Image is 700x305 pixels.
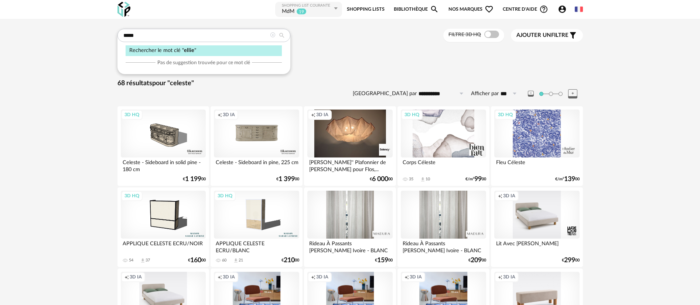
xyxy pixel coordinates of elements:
[353,90,417,97] label: [GEOGRAPHIC_DATA] par
[316,112,328,118] span: 3D IA
[117,106,209,186] a: 3D HQ Celeste - Sideboard in solid pine - 180 cm €1 19900
[377,258,388,263] span: 159
[494,157,579,172] div: Fleu Céleste
[117,2,130,17] img: OXP
[562,258,580,263] div: € 00
[491,187,583,267] a: Creation icon 3D IA Lit Avec [PERSON_NAME] €29900
[555,177,580,182] div: €/m² 00
[516,32,568,39] span: filtre
[448,32,481,37] span: Filtre 3D HQ
[511,29,583,42] button: Ajouter unfiltre Filter icon
[426,177,430,182] div: 10
[284,258,295,263] span: 210
[239,258,243,263] div: 21
[188,258,206,263] div: € 00
[401,239,486,253] div: Rideau À Passants [PERSON_NAME] Ivoire - BLANC
[404,274,409,280] span: Creation icon
[307,157,392,172] div: [PERSON_NAME]'' Plafonnier de [PERSON_NAME] pour Flos,...
[223,274,235,280] span: 3D IA
[146,258,150,263] div: 37
[448,1,494,18] span: Nos marques
[279,177,295,182] span: 1 399
[558,5,570,14] span: Account Circle icon
[394,1,439,18] a: BibliothèqueMagnify icon
[516,32,551,38] span: Ajouter un
[401,110,423,119] div: 3D HQ
[282,8,294,15] div: MdM
[503,193,515,199] span: 3D IA
[214,239,299,253] div: APPLIQUE CELESTE ECRU/BLANC
[281,258,299,263] div: € 00
[140,258,146,263] span: Download icon
[121,191,143,201] div: 3D HQ
[558,5,567,14] span: Account Circle icon
[474,177,482,182] span: 99
[233,258,239,263] span: Download icon
[223,112,235,118] span: 3D IA
[282,3,332,8] div: Shopping List courante
[372,177,388,182] span: 6 000
[503,5,548,14] span: Centre d'aideHelp Circle Outline icon
[311,112,315,118] span: Creation icon
[117,79,583,88] div: 68 résultats
[409,177,413,182] div: 35
[211,106,302,186] a: Creation icon 3D IA Celeste - Sideboard in pine, 225 cm €1 39900
[311,274,315,280] span: Creation icon
[430,5,439,14] span: Magnify icon
[121,110,143,119] div: 3D HQ
[276,177,299,182] div: € 00
[214,157,299,172] div: Celeste - Sideboard in pine, 225 cm
[126,45,282,56] div: Rechercher le mot clé " "
[397,187,489,267] a: Rideau À Passants [PERSON_NAME] Ivoire - BLANC €20900
[130,274,142,280] span: 3D IA
[375,258,393,263] div: € 00
[157,59,250,66] span: Pas de suggestion trouvée pour ce mot clé
[564,177,575,182] span: 139
[121,239,206,253] div: APPLIQUE CELESTE ECRU/NOIR
[494,239,579,253] div: Lit Avec [PERSON_NAME]
[397,106,489,186] a: 3D HQ Corps Céleste 35 Download icon 10 €/m²9900
[218,112,222,118] span: Creation icon
[498,274,502,280] span: Creation icon
[568,31,577,40] span: Filter icon
[304,106,396,186] a: Creation icon 3D IA [PERSON_NAME]'' Plafonnier de [PERSON_NAME] pour Flos,... €6 00000
[575,5,583,13] img: fr
[401,157,486,172] div: Corps Céleste
[129,258,133,263] div: 54
[539,5,548,14] span: Help Circle Outline icon
[468,258,486,263] div: € 00
[370,177,393,182] div: € 00
[121,157,206,172] div: Celeste - Sideboard in solid pine - 180 cm
[495,110,516,119] div: 3D HQ
[503,274,515,280] span: 3D IA
[183,177,206,182] div: € 00
[304,187,396,267] a: Rideau À Passants [PERSON_NAME] Ivoire - BLANC €15900
[471,258,482,263] span: 209
[184,48,194,53] span: ellie
[347,1,385,18] a: Shopping Lists
[222,258,226,263] div: 60
[190,258,201,263] span: 160
[498,193,502,199] span: Creation icon
[214,191,236,201] div: 3D HQ
[564,258,575,263] span: 299
[211,187,302,267] a: 3D HQ APPLIQUE CELESTE ECRU/BLANC 60 Download icon 21 €21000
[410,274,422,280] span: 3D IA
[296,8,307,15] sup: 19
[471,90,499,97] label: Afficher par
[152,80,194,87] span: pour "celeste"
[420,177,426,182] span: Download icon
[485,5,494,14] span: Heart Outline icon
[316,274,328,280] span: 3D IA
[117,187,209,267] a: 3D HQ APPLIQUE CELESTE ECRU/NOIR 54 Download icon 37 €16000
[307,239,392,253] div: Rideau À Passants [PERSON_NAME] Ivoire - BLANC
[185,177,201,182] span: 1 199
[218,274,222,280] span: Creation icon
[124,274,129,280] span: Creation icon
[465,177,486,182] div: €/m² 00
[491,106,583,186] a: 3D HQ Fleu Céleste €/m²13900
